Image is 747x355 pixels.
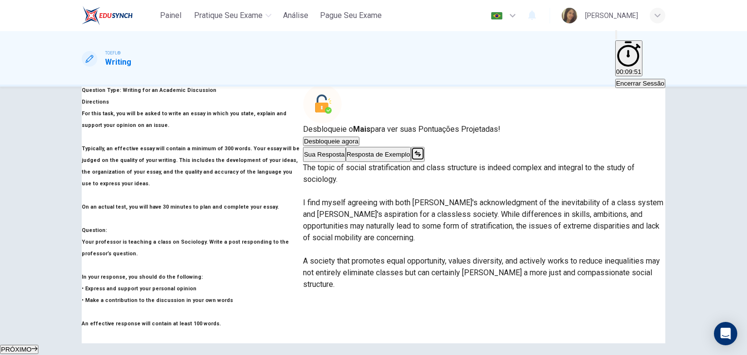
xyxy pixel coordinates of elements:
div: [PERSON_NAME] [585,10,638,21]
img: pt [491,12,503,19]
span: Análise [283,10,308,21]
div: Esconder [615,40,665,77]
button: Painel [155,7,186,24]
span: Encerrar Sessão [616,80,664,87]
div: Open Intercom Messenger [714,322,737,345]
button: 00:09:51 [615,40,642,76]
button: Encerrar Sessão [615,79,665,88]
img: EduSynch logo [82,6,133,25]
span: 00:09:51 [616,68,641,75]
button: Pratique seu exame [190,7,275,24]
div: Silenciar [615,29,665,40]
span: Painel [160,10,181,21]
button: Análise [279,7,312,24]
h1: Writing [105,56,131,68]
a: EduSynch logo [82,6,155,25]
button: Pague Seu Exame [316,7,386,24]
img: Profile picture [562,8,577,23]
span: Pague Seu Exame [320,10,382,21]
span: TOEFL® [105,50,121,56]
span: Pratique seu exame [194,10,263,21]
